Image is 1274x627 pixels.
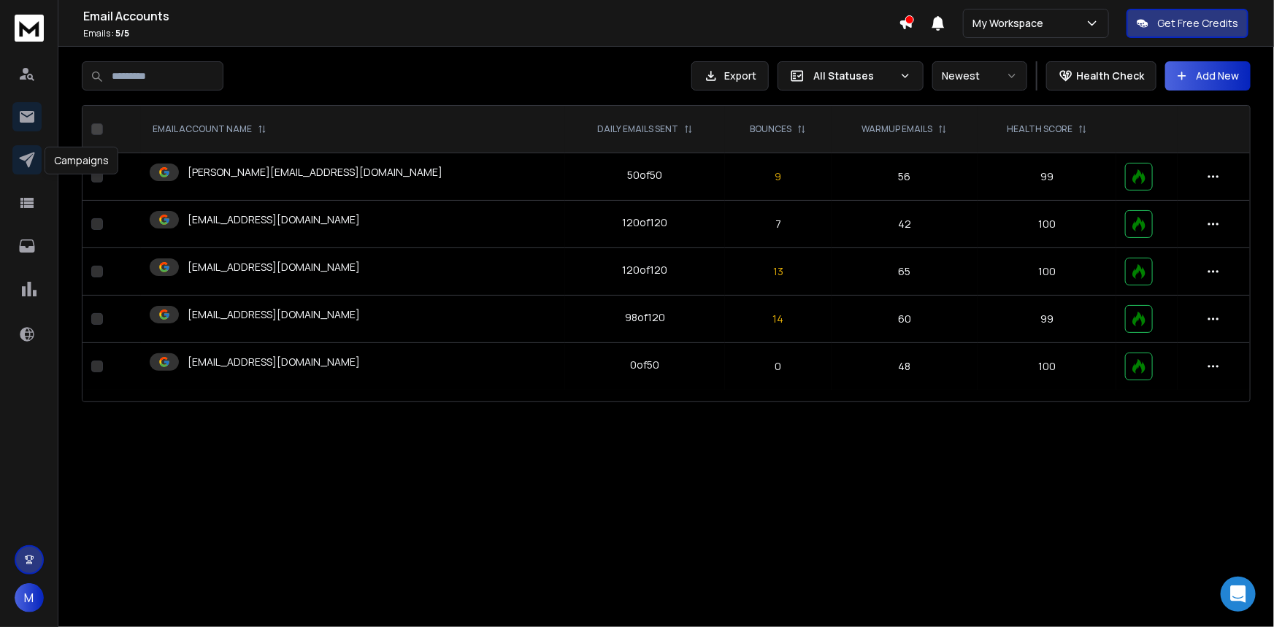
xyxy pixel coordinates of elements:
[15,15,44,42] img: logo
[45,147,118,174] div: Campaigns
[627,168,662,182] div: 50 of 50
[734,312,823,326] p: 14
[734,359,823,374] p: 0
[691,61,769,91] button: Export
[15,583,44,612] button: M
[188,212,360,227] p: [EMAIL_ADDRESS][DOMAIN_NAME]
[734,217,823,231] p: 7
[978,201,1117,248] td: 100
[832,153,978,201] td: 56
[972,16,1049,31] p: My Workspace
[978,153,1117,201] td: 99
[978,296,1117,343] td: 99
[1165,61,1251,91] button: Add New
[1046,61,1156,91] button: Health Check
[832,248,978,296] td: 65
[1127,9,1248,38] button: Get Free Credits
[622,215,667,230] div: 120 of 120
[832,296,978,343] td: 60
[83,7,899,25] h1: Email Accounts
[750,123,791,135] p: BOUNCES
[734,169,823,184] p: 9
[932,61,1027,91] button: Newest
[1076,69,1144,83] p: Health Check
[188,307,360,322] p: [EMAIL_ADDRESS][DOMAIN_NAME]
[188,355,360,369] p: [EMAIL_ADDRESS][DOMAIN_NAME]
[188,165,442,180] p: [PERSON_NAME][EMAIL_ADDRESS][DOMAIN_NAME]
[734,264,823,279] p: 13
[1007,123,1072,135] p: HEALTH SCORE
[622,263,667,277] div: 120 of 120
[625,310,665,325] div: 98 of 120
[1221,577,1256,612] div: Open Intercom Messenger
[1157,16,1238,31] p: Get Free Credits
[832,201,978,248] td: 42
[978,343,1117,391] td: 100
[832,343,978,391] td: 48
[188,260,360,274] p: [EMAIL_ADDRESS][DOMAIN_NAME]
[630,358,659,372] div: 0 of 50
[597,123,678,135] p: DAILY EMAILS SENT
[153,123,266,135] div: EMAIL ACCOUNT NAME
[83,28,899,39] p: Emails :
[978,248,1117,296] td: 100
[813,69,894,83] p: All Statuses
[862,123,932,135] p: WARMUP EMAILS
[115,27,129,39] span: 5 / 5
